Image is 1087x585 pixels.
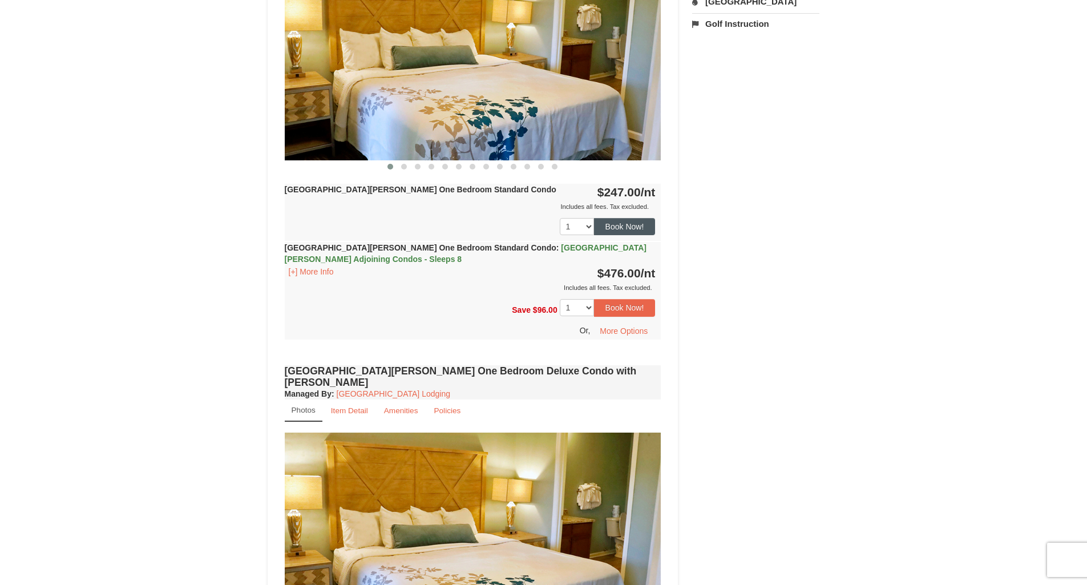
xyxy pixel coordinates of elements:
strong: $247.00 [597,185,656,199]
small: Photos [292,406,316,414]
a: Golf Instruction [692,13,819,34]
span: $96.00 [533,305,557,314]
strong: [GEOGRAPHIC_DATA][PERSON_NAME] One Bedroom Standard Condo [285,243,646,264]
span: $476.00 [597,267,641,280]
strong: [GEOGRAPHIC_DATA][PERSON_NAME] One Bedroom Standard Condo [285,185,556,194]
div: Includes all fees. Tax excluded. [285,282,656,293]
div: Includes all fees. Tax excluded. [285,201,656,212]
span: /nt [641,185,656,199]
span: Managed By [285,389,332,398]
a: [GEOGRAPHIC_DATA] Lodging [337,389,450,398]
button: Book Now! [594,218,656,235]
button: More Options [592,322,655,340]
h4: [GEOGRAPHIC_DATA][PERSON_NAME] One Bedroom Deluxe Condo with [PERSON_NAME] [285,365,661,388]
span: : [556,243,559,252]
span: Save [512,305,531,314]
a: Item Detail [324,400,375,422]
strong: : [285,389,334,398]
a: Policies [426,400,468,422]
small: Policies [434,406,460,415]
small: Amenities [384,406,418,415]
span: Or, [580,325,591,334]
button: [+] More Info [285,265,338,278]
button: Book Now! [594,299,656,316]
a: Photos [285,400,322,422]
small: Item Detail [331,406,368,415]
span: /nt [641,267,656,280]
a: Amenities [377,400,426,422]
